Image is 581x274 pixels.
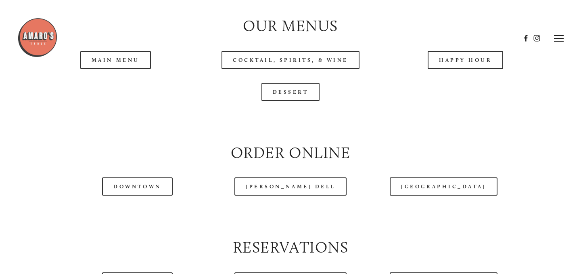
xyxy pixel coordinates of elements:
a: [PERSON_NAME] Dell [234,177,347,196]
img: Amaro's Table [17,17,58,58]
a: Downtown [102,177,172,196]
h2: Reservations [35,237,546,259]
a: Dessert [261,83,320,101]
h2: Order Online [35,142,546,164]
a: [GEOGRAPHIC_DATA] [390,177,497,196]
